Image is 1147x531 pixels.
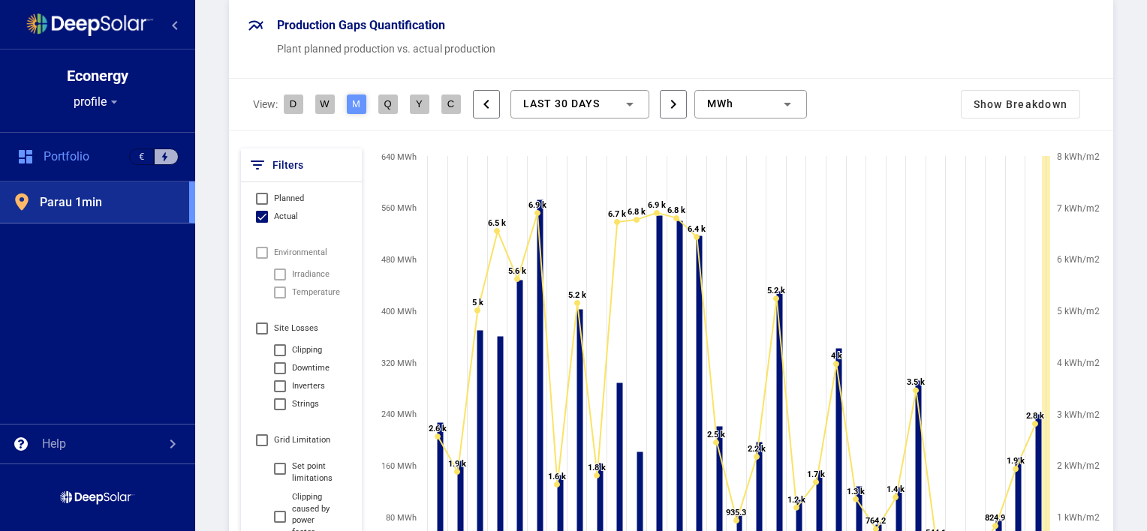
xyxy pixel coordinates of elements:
[887,484,905,494] tspan: 1.4 k
[628,207,646,217] tspan: 6.8 k
[548,472,566,481] tspan: 1.6 k
[648,200,666,210] tspan: 6.9 k
[748,444,766,454] tspan: 2.2 k
[429,424,447,433] tspan: 2.6 k
[448,459,466,469] tspan: 1.9 k
[665,91,682,117] mat-icon: chevron_right
[410,94,429,114] button: Y
[847,487,865,496] tspan: 1.3 k
[1057,306,1100,316] tspan: 5 kWh/m2
[478,91,495,117] mat-icon: chevron_left
[1057,512,1100,523] tspan: 1 kWh/m2
[44,149,89,164] span: Portfolio
[787,495,805,505] tspan: 1.2 k
[528,200,546,210] tspan: 6.9 k
[347,94,366,114] button: M
[1007,456,1025,466] tspan: 1.9 k
[726,508,746,517] tspan: 935.3
[472,298,483,307] tspan: 5 k
[74,94,107,109] span: profile
[378,94,398,114] button: Q
[164,435,182,453] mat-icon: chevron_right
[292,395,319,413] div: Strings
[274,319,318,337] span: Site Losses
[608,209,626,219] tspan: 6.7 k
[292,460,338,484] div: Set point limitations
[277,42,871,55] div: Plant planned production vs. actual production
[272,156,303,174] span: Filters
[508,266,526,276] tspan: 5.6 k
[292,283,340,301] span: Temperature
[315,94,335,114] button: W
[274,244,327,262] span: environmental
[292,359,330,377] div: Downtime
[277,16,445,34] div: Production Gaps Quantification
[1057,358,1100,368] tspan: 4 kWh/m2
[292,265,330,283] span: Irradiance
[274,208,298,226] span: Actual
[67,68,128,83] div: Econergy
[667,205,685,215] tspan: 6.8 k
[292,377,325,395] div: Inverters
[707,430,725,439] tspan: 2.5 k
[767,286,785,295] tspan: 5.2 k
[381,307,417,316] tspan: 400 MWh
[274,190,304,208] span: Planned
[284,94,303,114] button: D
[523,97,600,109] span: last 30 Days
[274,431,330,449] span: Grid limitation
[1057,409,1100,420] tspan: 3 kWh/m2
[107,94,122,109] mat-icon: arrow_drop_down
[381,409,417,419] tspan: 240 MWh
[1026,411,1044,421] tspan: 2.8 k
[907,377,925,387] tspan: 3.5 k
[1057,460,1100,471] tspan: 2 kWh/m2
[386,513,417,523] tspan: 80 MWh
[588,463,606,472] tspan: 1.8 k
[381,152,417,162] tspan: 640 MWh
[688,224,706,234] tspan: 6.4 k
[1057,151,1100,162] tspan: 8 kWh/m2
[381,203,417,213] tspan: 560 MWh
[488,218,506,228] tspan: 6.5 k
[568,290,586,300] tspan: 5.2 k
[962,91,1080,118] button: Show Breakdown
[441,94,461,114] button: C
[292,341,322,359] div: Clipping
[129,148,154,165] div: €
[831,351,842,361] tspan: 4 k
[381,461,417,471] tspan: 160 MWh
[807,469,825,479] tspan: 1.7 k
[42,436,66,451] div: Help
[381,255,417,265] tspan: 480 MWh
[166,16,184,34] mat-icon: chevron_left
[985,513,1005,523] tspan: 824.9
[381,358,417,368] tspan: 320 MWh
[1057,203,1100,214] tspan: 7 kWh/m2
[866,516,886,526] tspan: 764.2
[1057,254,1100,265] tspan: 6 kWh/m2
[40,195,102,210] span: Parau 1min
[707,97,733,109] span: MWh
[253,97,284,112] span: View:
